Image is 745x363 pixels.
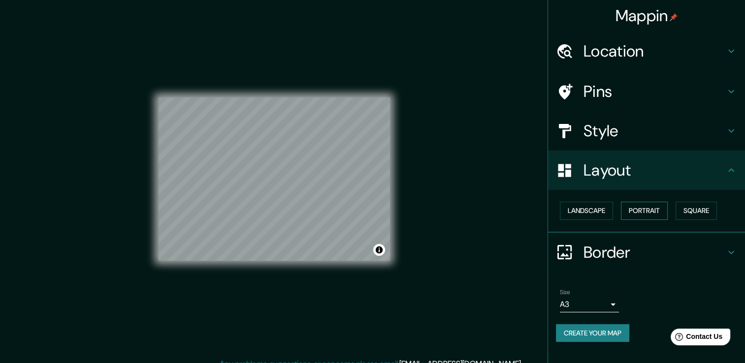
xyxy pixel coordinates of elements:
div: Location [548,31,745,71]
h4: Style [583,121,725,141]
iframe: Help widget launcher [657,325,734,352]
button: Portrait [621,202,668,220]
h4: Layout [583,160,725,180]
h4: Border [583,242,725,262]
div: Style [548,111,745,151]
div: A3 [560,297,619,312]
h4: Location [583,41,725,61]
div: Pins [548,72,745,111]
button: Create your map [556,324,629,342]
label: Size [560,288,570,296]
button: Square [676,202,717,220]
canvas: Map [159,97,390,261]
div: Border [548,233,745,272]
img: pin-icon.png [670,13,678,21]
h4: Mappin [615,6,678,26]
div: Layout [548,151,745,190]
h4: Pins [583,82,725,101]
button: Toggle attribution [373,244,385,256]
button: Landscape [560,202,613,220]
